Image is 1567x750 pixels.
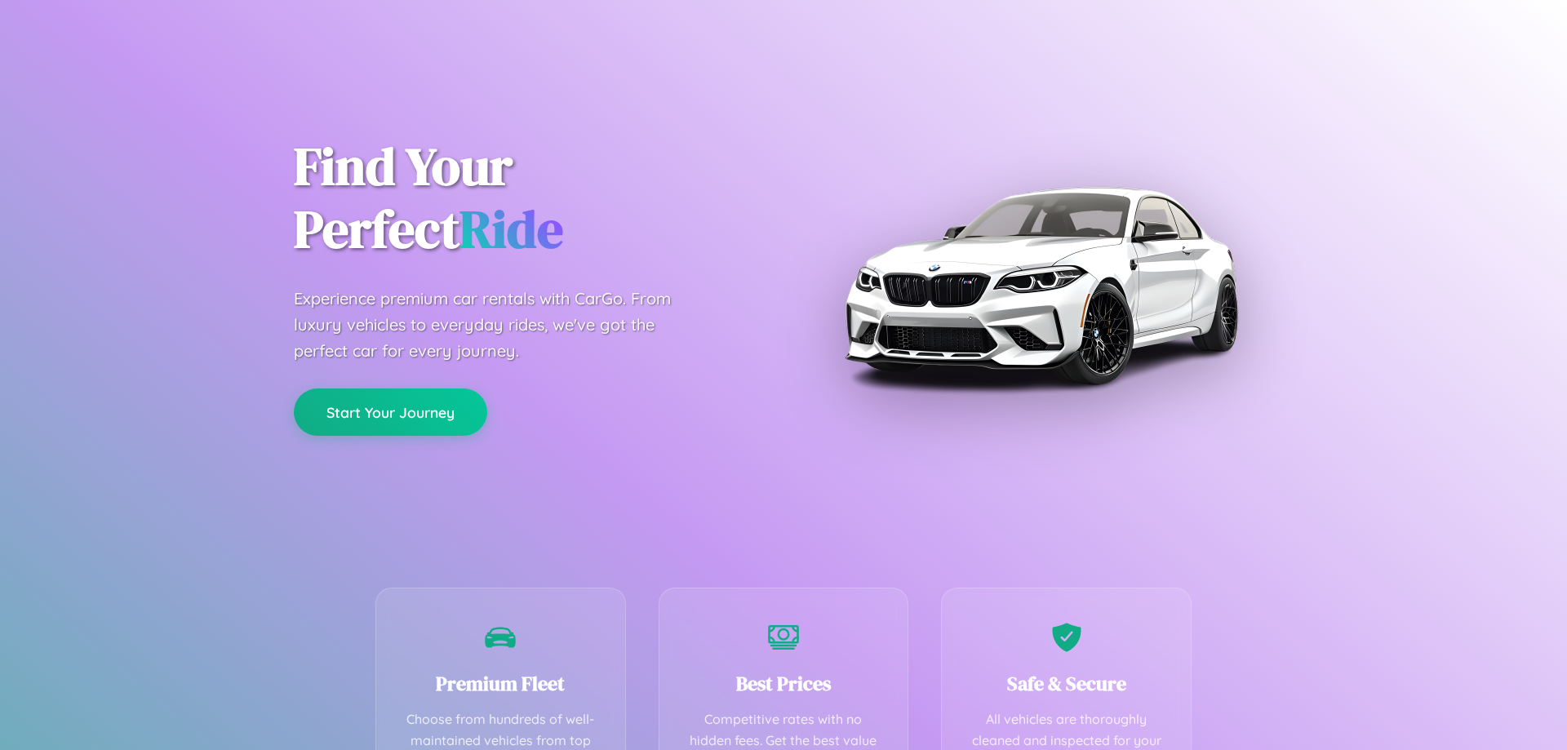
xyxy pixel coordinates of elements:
[459,193,563,264] span: Ride
[294,286,702,364] p: Experience premium car rentals with CarGo. From luxury vehicles to everyday rides, we've got the ...
[294,388,487,436] button: Start Your Journey
[294,135,759,261] h1: Find Your Perfect
[966,670,1166,697] h3: Safe & Secure
[684,670,884,697] h3: Best Prices
[837,82,1245,490] img: Premium BMW car rental vehicle
[401,670,601,697] h3: Premium Fleet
